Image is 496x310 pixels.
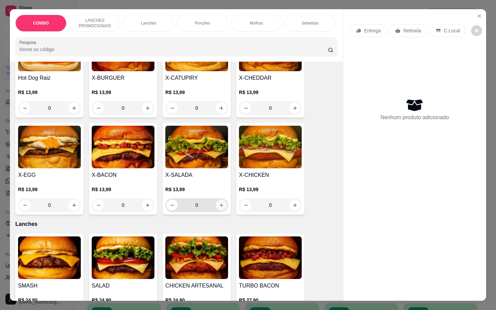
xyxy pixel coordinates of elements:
p: Retirada [403,27,421,34]
h4: Hot Dog Raiz [18,74,81,82]
button: decrease-product-quantity [19,200,30,211]
button: increase-product-quantity [289,103,300,113]
p: Lanches [15,220,337,228]
p: Entrega [364,27,381,34]
p: C.Local [444,27,460,34]
button: decrease-product-quantity [93,200,104,211]
h4: X-EGG [18,171,81,179]
button: increase-product-quantity [216,200,227,211]
h4: X-CHEDDAR [239,74,302,82]
img: product-image [239,126,302,168]
p: bebeidas [302,20,319,26]
img: product-image [18,126,81,168]
h4: TURBO BACON [239,282,302,290]
p: R$ 13,99 [239,89,302,96]
button: decrease-product-quantity [471,25,482,36]
p: R$ 13,99 [92,186,154,193]
p: R$ 13,99 [165,89,228,96]
label: Pesquisa [19,40,39,45]
button: decrease-product-quantity [167,200,178,211]
p: R$ 13,99 [18,89,81,96]
p: R$ 24,90 [92,297,154,304]
p: R$ 13,99 [18,186,81,193]
img: product-image [239,236,302,279]
h4: X-BACON [92,171,154,179]
img: product-image [92,126,154,168]
p: R$ 13,99 [239,186,302,193]
button: decrease-product-quantity [93,103,104,113]
p: COMBO [33,20,49,26]
p: Molhos [250,20,263,26]
h4: SMASH [18,282,81,290]
button: increase-product-quantity [142,200,153,211]
p: Nenhum produto adicionado [380,113,449,122]
h4: X-CATUPIRY [165,74,228,82]
p: R$ 24,90 [165,297,228,304]
button: decrease-product-quantity [240,200,251,211]
button: decrease-product-quantity [167,103,178,113]
p: Porções [195,20,210,26]
button: Close [474,11,485,21]
p: Lanches [141,20,156,26]
img: product-image [165,236,228,279]
p: R$ 13,99 [92,89,154,96]
button: decrease-product-quantity [240,103,251,113]
h4: X-CHICKEN [239,171,302,179]
p: R$ 24,90 [18,297,81,304]
input: Pesquisa [19,46,328,53]
button: increase-product-quantity [289,200,300,211]
img: product-image [165,126,228,168]
h4: CHICKEN ARTESANAL [165,282,228,290]
button: increase-product-quantity [142,103,153,113]
p: R$ 13,99 [165,186,228,193]
button: increase-product-quantity [216,103,227,113]
img: product-image [18,236,81,279]
h4: SALAD [92,282,154,290]
p: R$ 27,90 [239,297,302,304]
button: increase-product-quantity [69,200,79,211]
h4: X-BURGUER [92,74,154,82]
h4: X-SALADA [165,171,228,179]
p: LANCHES PROMOCIONAIS [75,18,115,29]
img: product-image [92,236,154,279]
